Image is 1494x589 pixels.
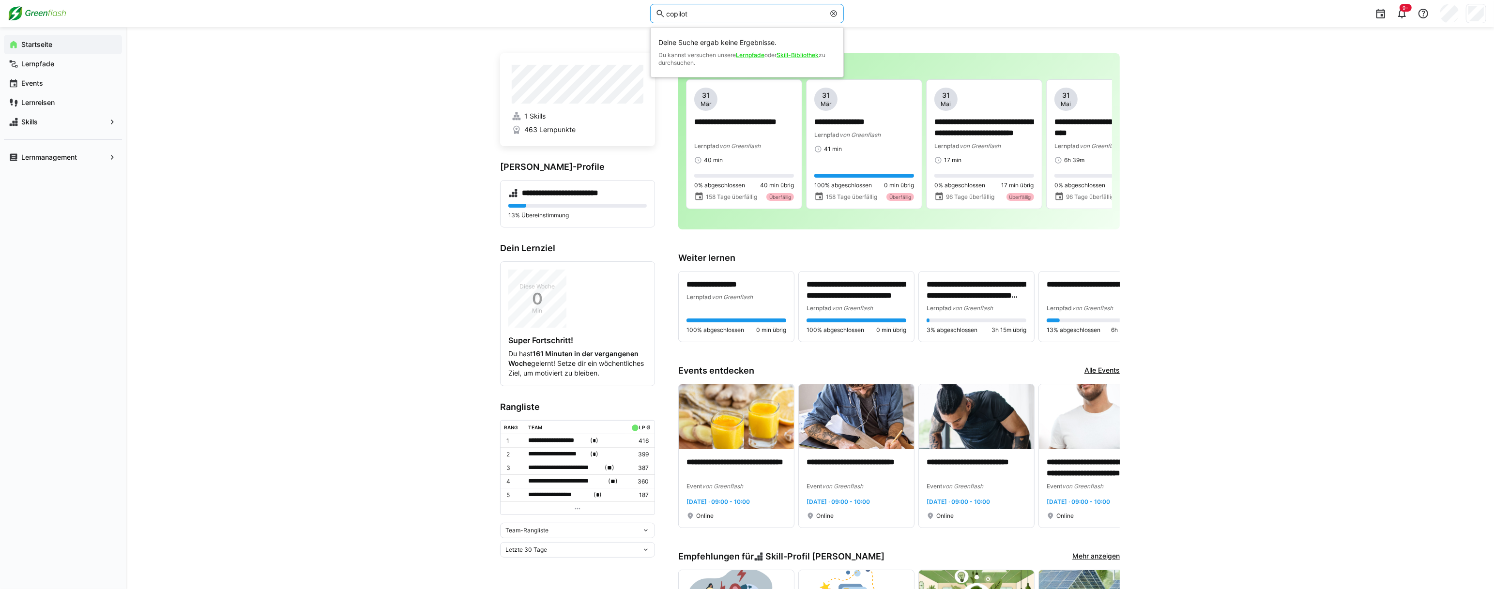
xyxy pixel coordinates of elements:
[1047,326,1100,334] span: 13% abgeschlossen
[505,527,549,534] span: Team-Rangliste
[1056,512,1074,520] span: Online
[505,546,547,554] span: Letzte 30 Tage
[822,483,863,490] span: von Greenflash
[839,131,881,138] span: von Greenflash
[524,111,546,121] span: 1 Skills
[506,437,521,445] p: 1
[686,61,1112,72] h3: [PERSON_NAME]
[952,304,993,312] span: von Greenflash
[605,463,614,473] span: ( )
[508,349,639,367] strong: 161 Minuten in der vergangenen Woche
[1111,326,1146,334] span: 6h 39m übrig
[832,304,873,312] span: von Greenflash
[1061,100,1071,108] span: Mai
[1080,142,1121,150] span: von Greenflash
[678,253,1120,263] h3: Weiter lernen
[816,512,834,520] span: Online
[764,51,777,59] span: oder
[686,326,744,334] span: 100% abgeschlossen
[506,451,521,458] p: 2
[658,51,825,66] span: zu durchsuchen.
[934,181,985,189] span: 0% abgeschlossen
[807,483,822,490] span: Event
[696,512,714,520] span: Online
[736,51,764,59] a: Lernpfade
[702,483,743,490] span: von Greenflash
[506,491,521,499] p: 5
[694,142,719,150] span: Lernpfad
[1072,304,1113,312] span: von Greenflash
[942,91,950,100] span: 31
[1054,142,1080,150] span: Lernpfad
[936,512,954,520] span: Online
[941,100,951,108] span: Mai
[590,449,598,459] span: ( )
[960,142,1001,150] span: von Greenflash
[884,181,914,189] span: 0 min übrig
[1403,5,1409,11] span: 9+
[814,131,839,138] span: Lernpfad
[701,100,711,108] span: Mär
[504,424,518,430] div: Rang
[686,483,702,490] span: Event
[686,293,712,301] span: Lernpfad
[1054,181,1105,189] span: 0% abgeschlossen
[678,365,754,376] h3: Events entdecken
[704,156,723,164] span: 40 min
[508,349,647,378] p: Du hast gelernt! Setze dir ein wöchentliches Ziel, um motiviert zu bleiben.
[1066,193,1114,201] span: 96 Tage überfällig
[1062,91,1070,100] span: 31
[706,193,757,201] span: 158 Tage überfällig
[1002,181,1034,189] span: 17 min übrig
[919,384,1034,449] img: image
[629,451,649,458] p: 399
[756,326,786,334] span: 0 min übrig
[639,424,645,430] div: LP
[658,51,736,59] span: Du kannst versuchen unsere
[991,326,1026,334] span: 3h 15m übrig
[826,193,877,201] span: 158 Tage überfällig
[934,142,960,150] span: Lernpfad
[822,91,830,100] span: 31
[1047,498,1110,505] span: [DATE] · 09:00 - 10:00
[506,478,521,485] p: 4
[777,51,819,59] a: Skill-Bibliothek
[608,476,618,486] span: ( )
[807,304,832,312] span: Lernpfad
[942,483,983,490] span: von Greenflash
[500,243,655,254] h3: Dein Lernziel
[702,91,710,100] span: 31
[1072,551,1120,562] a: Mehr anzeigen
[629,437,649,445] p: 416
[500,402,655,412] h3: Rangliste
[629,478,649,485] p: 360
[686,498,750,505] span: [DATE] · 09:00 - 10:00
[1006,193,1034,201] div: Überfällig
[512,111,643,121] a: 1 Skills
[927,483,942,490] span: Event
[927,498,990,505] span: [DATE] · 09:00 - 10:00
[927,326,977,334] span: 3% abgeschlossen
[678,551,884,562] h3: Empfehlungen für
[658,38,836,47] span: Deine Suche ergab keine Ergebnisse.
[1047,304,1072,312] span: Lernpfad
[814,181,872,189] span: 100% abgeschlossen
[1039,384,1154,449] img: image
[629,491,649,499] p: 187
[506,464,521,472] p: 3
[927,304,952,312] span: Lernpfad
[765,551,884,562] span: Skill-Profil [PERSON_NAME]
[679,384,794,449] img: image
[799,384,914,449] img: image
[766,193,794,201] div: Überfällig
[944,156,961,164] span: 17 min
[1047,483,1062,490] span: Event
[590,436,598,446] span: ( )
[529,424,543,430] div: Team
[1062,483,1103,490] span: von Greenflash
[694,181,745,189] span: 0% abgeschlossen
[1064,156,1084,164] span: 6h 39m
[665,9,825,18] input: Skills und Lernpfade durchsuchen…
[886,193,914,201] div: Überfällig
[1084,365,1120,376] a: Alle Events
